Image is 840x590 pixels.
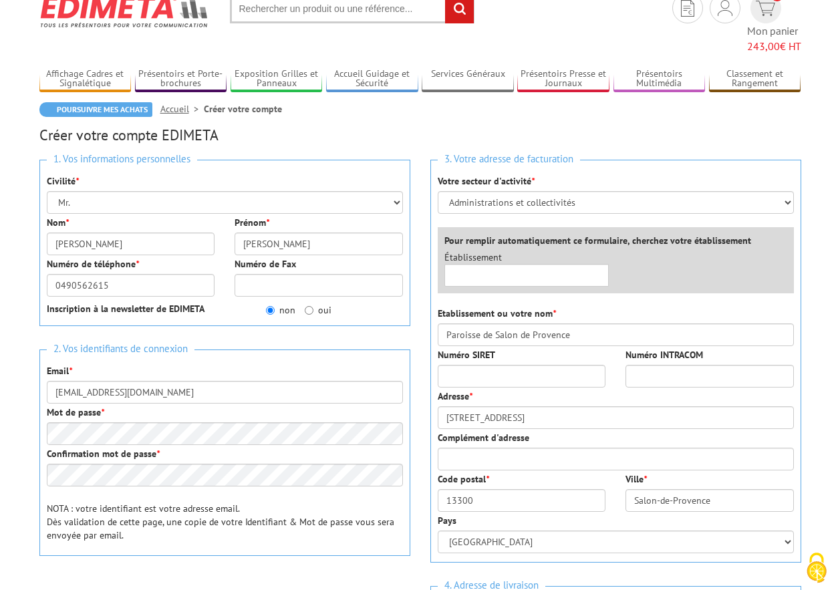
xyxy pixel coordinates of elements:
a: Accueil Guidage et Sécurité [326,68,418,90]
span: 2. Vos identifiants de connexion [47,340,194,358]
a: Affichage Cadres et Signalétique [39,68,132,90]
a: Présentoirs Multimédia [613,68,706,90]
input: non [266,306,275,315]
a: Présentoirs Presse et Journaux [517,68,609,90]
p: NOTA : votre identifiant est votre adresse email. Dès validation de cette page, une copie de votr... [47,502,403,542]
div: Établissement [434,251,619,287]
span: 3. Votre adresse de facturation [438,150,580,168]
span: € HT [747,39,801,54]
img: Cookies (fenêtre modale) [800,551,833,585]
label: Numéro de Fax [235,257,296,271]
img: devis rapide [756,1,775,16]
label: Numéro SIRET [438,348,495,361]
span: 243,00 [747,39,780,53]
label: Pays [438,514,456,527]
label: Code postal [438,472,489,486]
label: Nom [47,216,69,229]
label: Votre secteur d'activité [438,174,535,188]
strong: Inscription à la newsletter de EDIMETA [47,303,204,315]
li: Créer votre compte [204,102,282,116]
label: Email [47,364,72,378]
a: Exposition Grilles et Panneaux [231,68,323,90]
input: oui [305,306,313,315]
a: Services Généraux [422,68,514,90]
label: Complément d'adresse [438,431,529,444]
a: Classement et Rangement [709,68,801,90]
a: Présentoirs et Porte-brochures [135,68,227,90]
a: Accueil [160,103,204,115]
label: Confirmation mot de passe [47,447,160,460]
label: Etablissement ou votre nom [438,307,556,320]
label: Adresse [438,390,472,403]
a: Poursuivre mes achats [39,102,152,117]
h2: Créer votre compte EDIMETA [39,127,801,143]
label: Ville [625,472,647,486]
label: Numéro de téléphone [47,257,139,271]
label: Numéro INTRACOM [625,348,703,361]
span: 1. Vos informations personnelles [47,150,197,168]
label: Mot de passe [47,406,104,419]
span: Mon panier [747,23,801,54]
label: Prénom [235,216,269,229]
label: oui [305,303,331,317]
label: Civilité [47,174,79,188]
button: Cookies (fenêtre modale) [793,546,840,590]
label: non [266,303,295,317]
label: Pour remplir automatiquement ce formulaire, cherchez votre établissement [444,234,751,247]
